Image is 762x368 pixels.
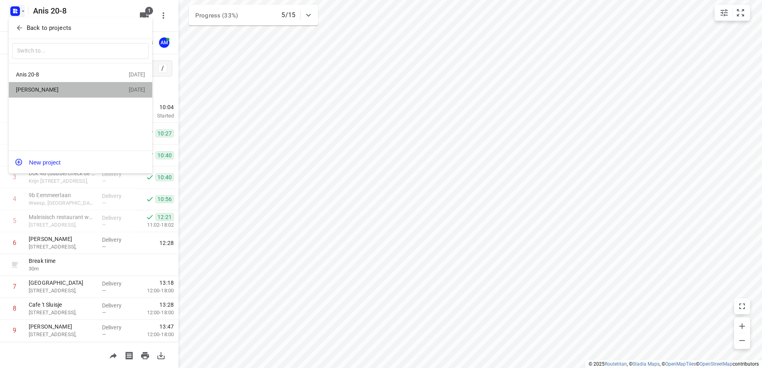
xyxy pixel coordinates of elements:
div: [DATE] [129,86,145,93]
input: Switch to... [12,43,149,59]
div: [PERSON_NAME][DATE] [9,82,152,98]
div: [DATE] [129,71,145,78]
p: Back to projects [27,23,71,33]
div: [PERSON_NAME] [16,86,108,93]
div: Anis 20-8[DATE] [9,67,152,82]
div: Anis 20-8 [16,71,108,78]
button: New project [9,154,152,170]
button: Back to projects [12,22,149,35]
